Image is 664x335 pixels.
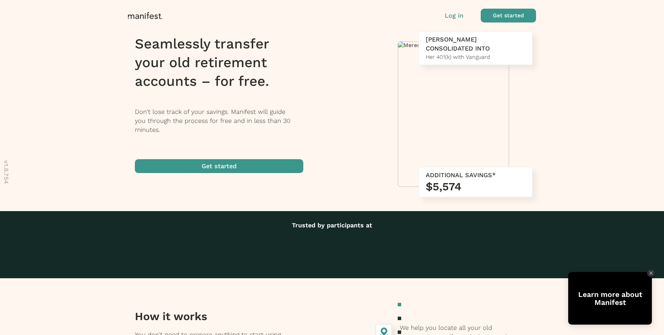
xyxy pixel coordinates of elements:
[135,309,289,323] h3: How it works
[426,171,525,180] div: ADDITIONAL SAVINGS*
[426,35,525,53] div: [PERSON_NAME] CONSOLIDATED INTO
[568,290,652,306] div: Learn more about Manifest
[135,159,303,173] button: Get started
[398,42,509,48] img: Meredith
[481,9,536,22] button: Get started
[568,272,652,325] div: Tolstoy bubble widget
[568,272,652,325] div: Open Tolstoy widget
[426,53,525,61] div: Her 401(k) with Vanguard
[647,269,655,277] div: Close Tolstoy widget
[135,35,312,91] h1: Seamlessly transfer your old retirement accounts – for free.
[445,11,463,20] button: Log in
[2,160,11,184] p: v 1.8.754
[426,180,525,193] h3: $5,574
[135,107,312,134] p: Don’t lose track of your savings. Manifest will guide you through the process for free and in les...
[568,272,652,325] div: Open Tolstoy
